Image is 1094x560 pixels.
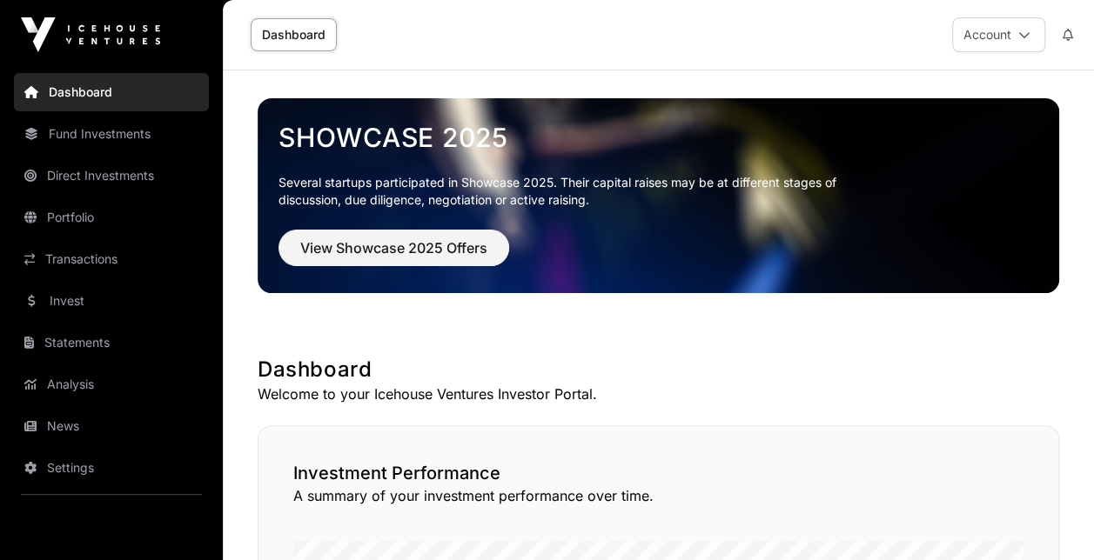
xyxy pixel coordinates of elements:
[258,98,1059,293] img: Showcase 2025
[279,174,863,209] p: Several startups participated in Showcase 2025. Their capital raises may be at different stages o...
[14,157,209,195] a: Direct Investments
[258,356,1059,383] h1: Dashboard
[14,323,209,362] a: Statements
[14,73,209,111] a: Dashboard
[251,18,337,51] a: Dashboard
[258,383,1059,404] p: Welcome to your Icehouse Ventures Investor Portal.
[293,485,1024,506] p: A summary of your investment performance over time.
[293,461,1024,485] h2: Investment Performance
[14,449,209,487] a: Settings
[14,365,209,403] a: Analysis
[14,282,209,320] a: Invest
[14,407,209,445] a: News
[14,240,209,278] a: Transactions
[1007,477,1094,560] iframe: Chat Widget
[14,198,209,237] a: Portfolio
[952,17,1045,52] button: Account
[279,230,509,266] button: View Showcase 2025 Offers
[279,122,1038,153] a: Showcase 2025
[21,17,160,52] img: Icehouse Ventures Logo
[279,247,509,264] a: View Showcase 2025 Offers
[14,115,209,153] a: Fund Investments
[300,237,487,258] span: View Showcase 2025 Offers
